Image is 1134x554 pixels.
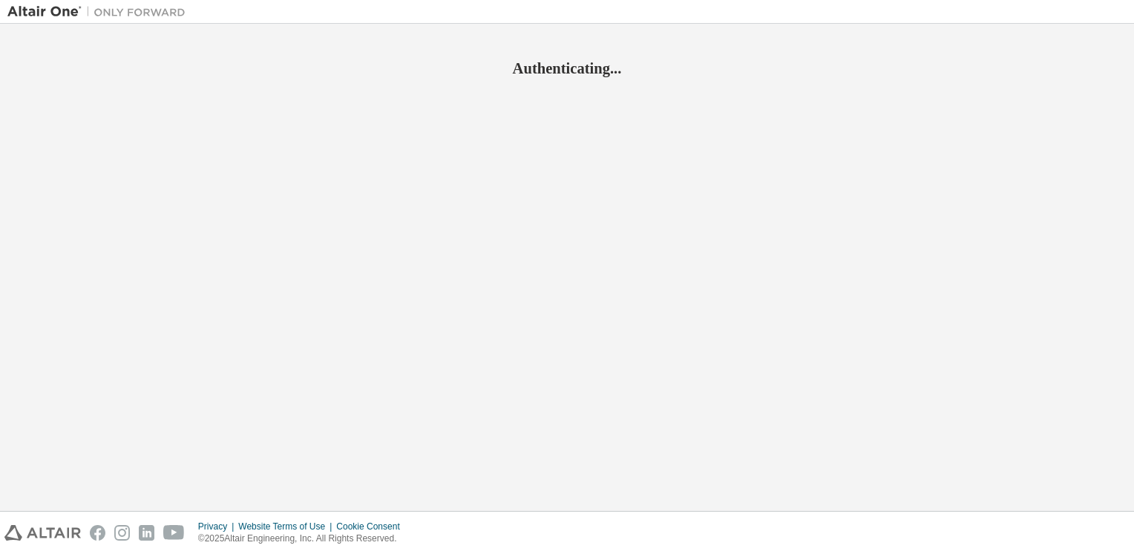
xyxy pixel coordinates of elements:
[336,521,408,532] div: Cookie Consent
[238,521,336,532] div: Website Terms of Use
[7,59,1127,78] h2: Authenticating...
[198,532,409,545] p: © 2025 Altair Engineering, Inc. All Rights Reserved.
[114,525,130,541] img: instagram.svg
[4,525,81,541] img: altair_logo.svg
[198,521,238,532] div: Privacy
[7,4,193,19] img: Altair One
[139,525,154,541] img: linkedin.svg
[90,525,105,541] img: facebook.svg
[163,525,185,541] img: youtube.svg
